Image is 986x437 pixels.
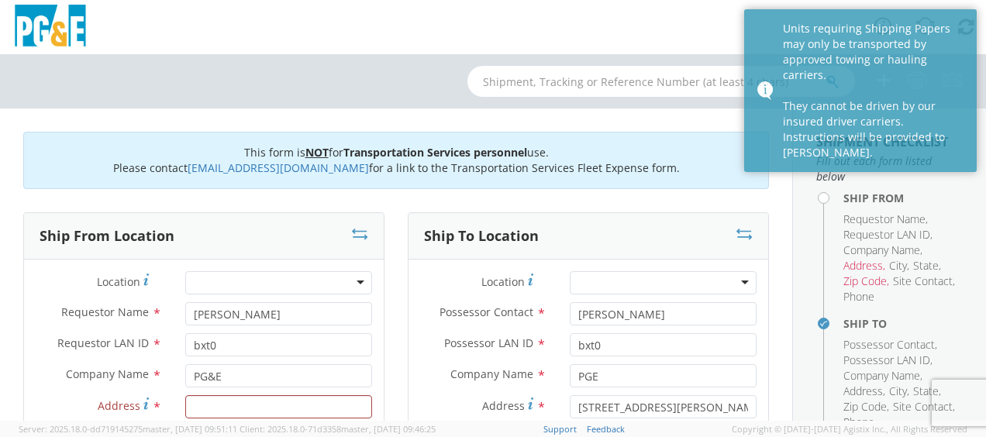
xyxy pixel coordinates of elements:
[23,132,769,189] div: This form is for use. Please contact for a link to the Transportation Services Fleet Expense form.
[57,335,149,350] span: Requestor LAN ID
[12,5,89,50] img: pge-logo-06675f144f4cfa6a6814.png
[913,384,941,399] li: ,
[450,366,533,381] span: Company Name
[843,368,920,383] span: Company Name
[843,399,889,415] li: ,
[732,423,967,435] span: Copyright © [DATE]-[DATE] Agistix Inc., All Rights Reserved
[843,399,887,414] span: Zip Code
[343,145,527,160] b: Transportation Services personnel
[843,318,963,329] h4: Ship To
[440,305,533,319] span: Possessor Contact
[843,258,885,274] li: ,
[305,145,329,160] u: NOT
[341,423,436,435] span: master, [DATE] 09:46:25
[843,384,883,398] span: Address
[843,289,874,304] span: Phone
[40,229,174,244] h3: Ship From Location
[843,337,935,352] span: Possessor Contact
[843,337,937,353] li: ,
[843,192,963,204] h4: Ship From
[843,368,922,384] li: ,
[240,423,436,435] span: Client: 2025.18.0-71d3358
[889,258,909,274] li: ,
[843,227,933,243] li: ,
[893,399,953,414] span: Site Contact
[843,274,889,289] li: ,
[19,423,237,435] span: Server: 2025.18.0-dd719145275
[98,398,140,413] span: Address
[66,366,149,381] span: Company Name
[783,21,965,160] div: Units requiring Shipping Papers may only be transported by approved towing or hauling carriers. T...
[482,398,525,413] span: Address
[843,415,874,429] span: Phone
[843,243,922,258] li: ,
[467,66,855,97] input: Shipment, Tracking or Reference Number (at least 4 chars)
[889,384,907,398] span: City
[97,274,140,289] span: Location
[889,384,909,399] li: ,
[843,384,885,399] li: ,
[913,384,939,398] span: State
[843,227,930,242] span: Requestor LAN ID
[843,258,883,273] span: Address
[587,423,625,435] a: Feedback
[543,423,577,435] a: Support
[893,274,953,288] span: Site Contact
[843,212,926,226] span: Requestor Name
[913,258,939,273] span: State
[843,243,920,257] span: Company Name
[188,160,369,175] a: [EMAIL_ADDRESS][DOMAIN_NAME]
[913,258,941,274] li: ,
[481,274,525,289] span: Location
[893,274,955,289] li: ,
[843,353,933,368] li: ,
[893,399,955,415] li: ,
[843,274,887,288] span: Zip Code
[889,258,907,273] span: City
[843,212,928,227] li: ,
[843,353,930,367] span: Possessor LAN ID
[444,335,533,350] span: Possessor LAN ID
[424,229,539,244] h3: Ship To Location
[61,305,149,319] span: Requestor Name
[143,423,237,435] span: master, [DATE] 09:51:11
